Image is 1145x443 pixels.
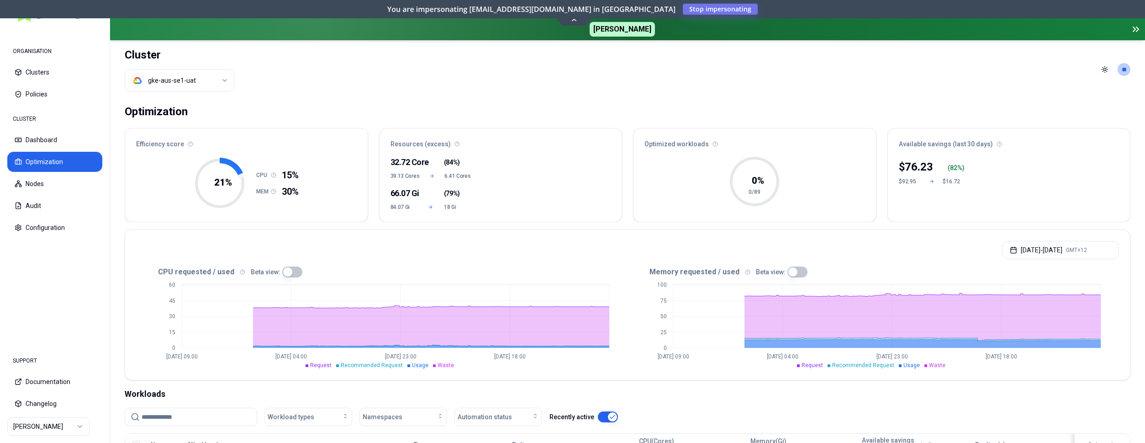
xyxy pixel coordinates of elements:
[549,414,594,420] label: Recently active
[905,160,933,174] p: 76.23
[494,353,526,360] tspan: [DATE] 18:00
[876,353,908,360] tspan: [DATE] 23:00
[169,313,175,320] tspan: 30
[899,178,921,185] div: $92.95
[444,203,471,211] span: 18 Gi
[256,188,271,195] h1: MEM
[169,329,175,336] tspan: 15
[943,178,965,185] div: $16.72
[929,362,945,368] span: Waste
[148,76,196,85] div: gke-aus-se1-uat
[446,189,458,198] span: 79%
[950,163,957,172] p: 82
[664,345,667,351] tspan: 0
[264,408,352,426] button: Workload types
[310,362,332,368] span: Request
[390,172,420,180] span: 39.13 Cores
[802,362,823,368] span: Request
[444,158,460,167] span: ( )
[756,269,786,275] label: Beta view:
[412,362,428,368] span: Usage
[1002,241,1119,259] button: [DATE]-[DATE]GMT+12
[359,408,447,426] button: Namespaces
[660,313,667,320] tspan: 50
[7,62,102,82] button: Clusters
[125,388,1130,400] div: Workloads
[888,128,1130,154] div: Available savings (last 30 days)
[7,218,102,238] button: Configuration
[7,394,102,414] button: Changelog
[7,152,102,172] button: Optimization
[438,362,454,368] span: Waste
[256,171,271,179] h1: CPU
[657,282,667,288] tspan: 100
[390,156,417,169] div: 32.72 Core
[444,189,460,198] span: ( )
[385,353,417,360] tspan: [DATE] 23:00
[172,345,175,351] tspan: 0
[125,128,368,154] div: Efficiency score
[7,174,102,194] button: Nodes
[363,412,402,422] span: Namespaces
[767,353,798,360] tspan: [DATE] 04:00
[444,172,470,180] span: 6.41 Cores
[341,362,403,368] span: Recommended Request
[125,48,234,62] h1: Cluster
[390,187,417,200] div: 66.07 Gi
[251,269,280,275] label: Beta view:
[282,169,299,181] span: 15%
[7,42,102,60] div: ORGANISATION
[633,128,876,154] div: Optimized workloads
[752,175,764,186] tspan: 0 %
[446,158,458,167] span: 84%
[948,163,965,172] div: ( %)
[986,353,1017,360] tspan: [DATE] 18:00
[832,362,894,368] span: Recommended Request
[899,160,933,174] div: $
[7,110,102,128] div: CLUSTER
[749,189,760,195] tspan: 0/89
[660,329,667,336] tspan: 25
[590,22,655,37] span: [PERSON_NAME]
[125,69,234,91] button: Select a value
[7,130,102,150] button: Dashboard
[380,128,622,154] div: Resources (excess)
[7,352,102,370] div: SUPPORT
[7,196,102,216] button: Audit
[7,84,102,104] button: Policies
[1066,246,1087,254] span: GMT+12
[275,353,307,360] tspan: [DATE] 04:00
[628,267,1119,278] div: Memory requested / used
[390,203,417,211] span: 84.07 Gi
[169,282,175,288] tspan: 60
[166,353,198,360] tspan: [DATE] 09:00
[658,353,689,360] tspan: [DATE] 09:00
[903,362,920,368] span: Usage
[454,408,542,426] button: Automation status
[133,76,142,85] img: gcp
[282,185,299,198] span: 30%
[458,412,512,422] span: Automation status
[660,298,667,304] tspan: 75
[125,102,188,121] div: Optimization
[268,412,314,422] span: Workload types
[169,298,175,304] tspan: 45
[136,267,628,278] div: CPU requested / used
[7,372,102,392] button: Documentation
[214,177,232,188] tspan: 21 %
